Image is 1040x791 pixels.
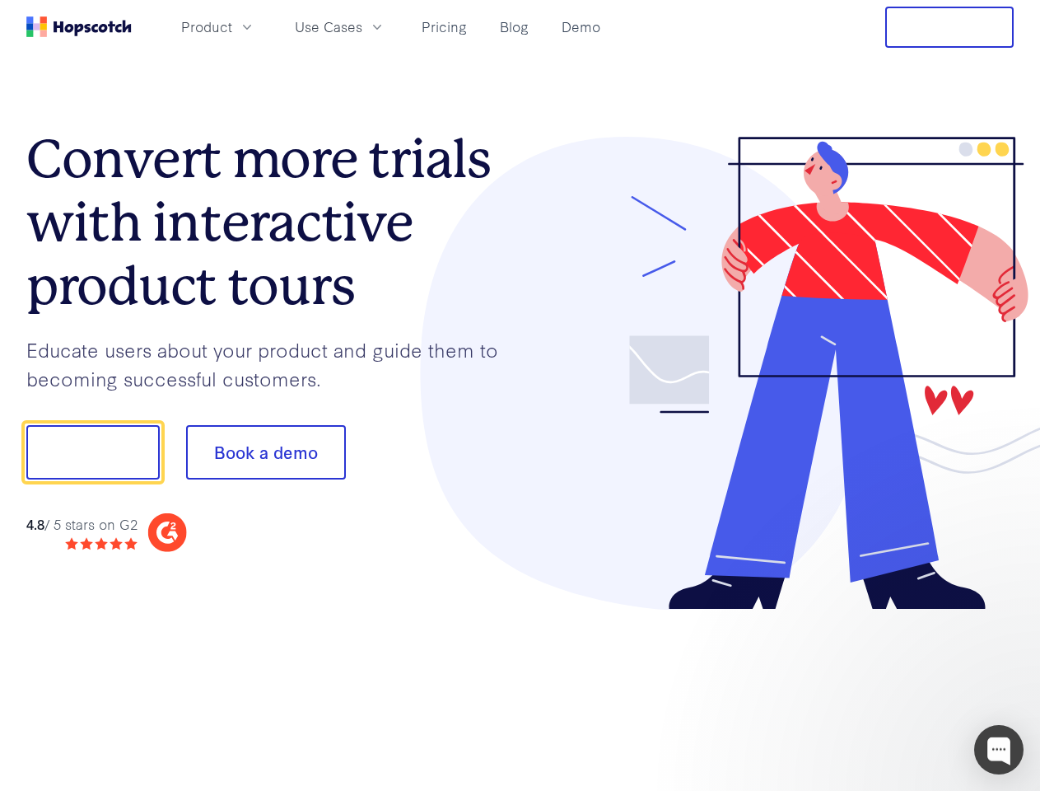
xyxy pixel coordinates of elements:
button: Product [171,13,265,40]
button: Show me! [26,425,160,480]
a: Home [26,16,132,37]
span: Use Cases [295,16,362,37]
span: Product [181,16,232,37]
button: Free Trial [885,7,1014,48]
div: / 5 stars on G2 [26,514,138,535]
h1: Convert more trials with interactive product tours [26,128,520,317]
p: Educate users about your product and guide them to becoming successful customers. [26,335,520,392]
button: Book a demo [186,425,346,480]
strong: 4.8 [26,514,44,533]
a: Blog [493,13,535,40]
a: Demo [555,13,607,40]
a: Pricing [415,13,473,40]
button: Use Cases [285,13,395,40]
